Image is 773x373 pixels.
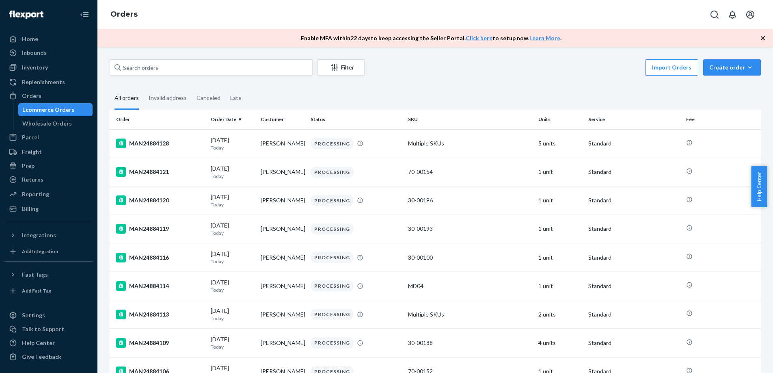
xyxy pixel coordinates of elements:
[311,138,354,149] div: PROCESSING
[683,110,761,129] th: Fee
[408,339,532,347] div: 30-00188
[301,34,561,42] p: Enable MFA within 22 days to keep accessing the Seller Portal. to setup now. .
[257,215,307,243] td: [PERSON_NAME]
[18,117,93,130] a: Wholesale Orders
[196,87,220,108] div: Canceled
[405,129,535,158] td: Multiple SKUs
[22,133,39,141] div: Parcel
[5,309,93,322] a: Settings
[724,7,741,23] button: Open notifications
[588,310,680,319] p: Standard
[318,63,364,72] div: Filter
[116,338,204,348] div: MAN24884109
[585,110,683,129] th: Service
[307,110,405,129] th: Status
[706,7,723,23] button: Open Search Box
[211,136,254,151] div: [DATE]
[742,7,758,23] button: Open account menu
[104,3,144,26] ol: breadcrumbs
[751,166,767,207] button: Help Center
[5,61,93,74] a: Inventory
[207,110,257,129] th: Order Date
[5,46,93,59] a: Inbounds
[5,350,93,363] button: Give Feedback
[211,278,254,293] div: [DATE]
[311,195,354,206] div: PROCESSING
[22,271,48,279] div: Fast Tags
[22,49,47,57] div: Inbounds
[22,353,61,361] div: Give Feedback
[22,231,56,239] div: Integrations
[22,205,39,213] div: Billing
[535,272,585,300] td: 1 unit
[535,186,585,215] td: 1 unit
[5,229,93,242] button: Integrations
[408,196,532,204] div: 30-00196
[588,225,680,233] p: Standard
[211,258,254,265] p: Today
[709,63,755,72] div: Create order
[211,307,254,322] div: [DATE]
[311,337,354,348] div: PROCESSING
[22,176,43,184] div: Returns
[311,309,354,320] div: PROCESSING
[588,282,680,290] p: Standard
[5,202,93,215] a: Billing
[230,87,242,108] div: Late
[116,253,204,262] div: MAN24884116
[211,286,254,293] p: Today
[311,280,354,291] div: PROCESSING
[535,110,585,129] th: Units
[22,339,55,347] div: Help Center
[535,129,585,158] td: 5 units
[405,300,535,329] td: Multiple SKUs
[211,315,254,322] p: Today
[5,284,93,297] a: Add Fast Tag
[257,243,307,272] td: [PERSON_NAME]
[22,311,45,319] div: Settings
[149,87,187,108] div: Invalid address
[114,87,139,110] div: All orders
[5,268,93,281] button: Fast Tags
[529,35,560,41] a: Learn More
[261,116,304,123] div: Customer
[22,248,58,255] div: Add Integration
[535,158,585,186] td: 1 unit
[110,10,138,19] a: Orders
[22,325,64,333] div: Talk to Support
[257,300,307,329] td: [PERSON_NAME]
[211,221,254,236] div: [DATE]
[257,186,307,215] td: [PERSON_NAME]
[116,281,204,291] div: MAN24884114
[211,201,254,208] p: Today
[5,245,93,258] a: Add Integration
[22,119,72,128] div: Wholesale Orders
[9,11,43,19] img: Flexport logo
[703,59,761,76] button: Create order
[588,196,680,204] p: Standard
[22,190,49,198] div: Reporting
[22,106,74,114] div: Ecommerce Orders
[5,159,93,172] a: Prep
[5,188,93,201] a: Reporting
[5,131,93,144] a: Parcel
[408,168,532,176] div: 70-00154
[257,158,307,186] td: [PERSON_NAME]
[22,287,51,294] div: Add Fast Tag
[22,92,41,100] div: Orders
[5,89,93,102] a: Orders
[535,215,585,243] td: 1 unit
[116,139,204,148] div: MAN24884128
[535,243,585,272] td: 1 unit
[116,310,204,319] div: MAN24884113
[22,35,38,43] div: Home
[588,339,680,347] p: Standard
[211,144,254,151] p: Today
[22,162,35,170] div: Prep
[211,250,254,265] div: [DATE]
[257,272,307,300] td: [PERSON_NAME]
[211,230,254,236] p: Today
[211,173,254,180] p: Today
[466,35,492,41] a: Click here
